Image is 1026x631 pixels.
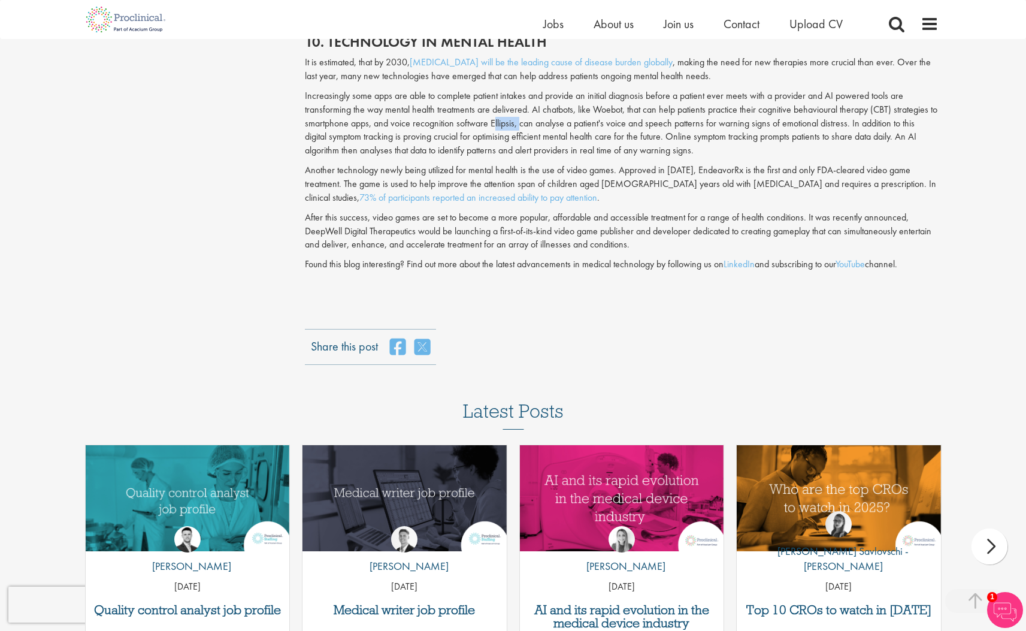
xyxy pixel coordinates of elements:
a: Link to a post [302,445,507,551]
a: Link to a post [737,445,941,551]
a: Contact [724,16,759,32]
img: Top 10 CROs 2025 | Proclinical [737,445,941,551]
a: share on facebook [390,338,405,356]
p: [DATE] [737,580,941,594]
p: [PERSON_NAME] [577,558,665,574]
a: Join us [664,16,694,32]
img: AI and Its Impact on the Medical Device Industry | Proclinical [520,445,724,551]
a: Link to a post [86,445,290,551]
img: Hannah Burke [609,526,635,552]
p: Another technology newly being utilized for mental health is the use of video games. Approved in ... [305,164,939,205]
p: [DATE] [520,580,724,594]
p: [DATE] [86,580,290,594]
a: Link to a post [520,445,724,551]
a: Quality control analyst job profile [92,603,284,617]
label: Share this post [311,338,378,346]
p: After this success, video games are set to become a more popular, affordable and accessible treat... [305,211,939,252]
a: Hannah Burke [PERSON_NAME] [577,526,665,580]
p: [PERSON_NAME] [143,558,231,574]
a: George Watson [PERSON_NAME] [361,526,449,580]
a: 73% of participants reported an increased ability to pay attention [359,191,597,204]
img: Joshua Godden [174,526,201,552]
a: [MEDICAL_DATA] will be the leading cause of disease burden globally [410,56,673,68]
a: Top 10 CROs to watch in [DATE] [743,603,935,617]
a: Medical writer job profile [308,603,501,617]
a: Theodora Savlovschi - Wicks [PERSON_NAME] Savlovschi - [PERSON_NAME] [737,511,941,580]
p: Increasingly some apps are able to complete patient intakes and provide an initial diagnosis befo... [305,89,939,158]
h3: Latest Posts [463,401,564,430]
span: 1 [987,592,997,602]
img: Chatbot [987,592,1023,628]
p: Found this blog interesting? Find out more about the latest advancements in medical technology by... [305,258,939,271]
a: LinkedIn [724,258,755,270]
a: Upload CV [789,16,843,32]
img: quality control analyst job profile [86,445,290,551]
p: [PERSON_NAME] Savlovschi - [PERSON_NAME] [737,544,941,574]
img: Theodora Savlovschi - Wicks [825,511,852,538]
p: [PERSON_NAME] [361,558,449,574]
img: Medical writer job profile [302,445,507,551]
img: George Watson [391,526,417,552]
a: share on twitter [414,338,430,356]
a: AI and its rapid evolution in the medical device industry [526,603,718,630]
p: [DATE] [302,580,507,594]
iframe: reCAPTCHA [8,587,162,623]
div: next [971,529,1007,564]
a: Jobs [543,16,564,32]
a: Joshua Godden [PERSON_NAME] [143,526,231,580]
a: YouTube [836,258,865,270]
p: It is estimated, that by 2030, , making the need for new therapies more crucial than ever. Over t... [305,56,939,83]
a: About us [594,16,634,32]
h2: 10. Technology in mental health [305,34,939,50]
